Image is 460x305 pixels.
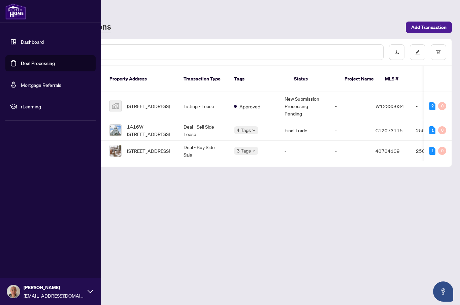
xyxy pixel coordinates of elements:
td: - [279,141,330,161]
div: 0 [438,147,446,155]
div: 1 [429,126,435,134]
button: Open asap [433,281,453,302]
a: Mortgage Referrals [21,82,61,88]
th: Property Address [104,66,178,92]
div: 0 [438,126,446,134]
span: [PERSON_NAME] [24,284,84,291]
img: thumbnail-img [110,145,121,157]
img: thumbnail-img [110,100,121,112]
span: filter [436,50,441,55]
span: 1416W-[STREET_ADDRESS] [127,123,173,138]
span: download [394,50,399,55]
div: 1 [429,147,435,155]
th: Transaction Type [178,66,229,92]
img: Profile Icon [7,285,20,298]
td: Deal - Sell Side Lease [178,120,229,141]
td: 2505072 [410,120,458,141]
span: [STREET_ADDRESS] [127,102,170,110]
img: logo [5,3,26,20]
span: 3 Tags [237,147,251,155]
span: 40704109 [375,148,400,154]
td: New Submission - Processing Pending [279,92,330,120]
button: download [389,44,404,60]
span: C12073115 [375,127,403,133]
span: Approved [239,103,260,110]
span: [EMAIL_ADDRESS][DOMAIN_NAME] [24,292,84,299]
th: MLS # [380,66,420,92]
a: Deal Processing [21,60,55,66]
img: thumbnail-img [110,125,121,136]
span: edit [415,50,420,55]
td: 2505352 [410,141,458,161]
span: [STREET_ADDRESS] [127,147,170,155]
td: - [330,120,370,141]
button: filter [431,44,446,60]
span: W12335634 [375,103,404,109]
div: 2 [429,102,435,110]
span: rLearning [21,103,91,110]
th: Status [289,66,339,92]
td: Final Trade [279,120,330,141]
span: 4 Tags [237,126,251,134]
td: - [410,92,458,120]
span: down [252,149,256,152]
th: Tags [229,66,289,92]
td: Deal - Buy Side Sale [178,141,229,161]
button: Add Transaction [406,22,452,33]
a: Dashboard [21,39,44,45]
div: 0 [438,102,446,110]
td: Listing - Lease [178,92,229,120]
span: down [252,129,256,132]
span: Add Transaction [411,22,447,33]
th: Project Name [339,66,380,92]
td: - [330,141,370,161]
button: edit [410,44,425,60]
td: - [330,92,370,120]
